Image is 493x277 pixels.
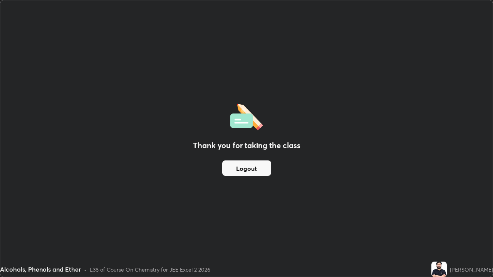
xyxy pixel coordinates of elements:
img: offlineFeedback.1438e8b3.svg [230,101,263,130]
button: Logout [222,160,271,176]
div: L36 of Course On Chemistry for JEE Excel 2 2026 [90,265,210,274]
div: • [84,265,87,274]
img: f16150f93396451290561ee68e23d37e.jpg [431,262,447,277]
h2: Thank you for taking the class [193,140,300,151]
div: [PERSON_NAME] [450,265,493,274]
